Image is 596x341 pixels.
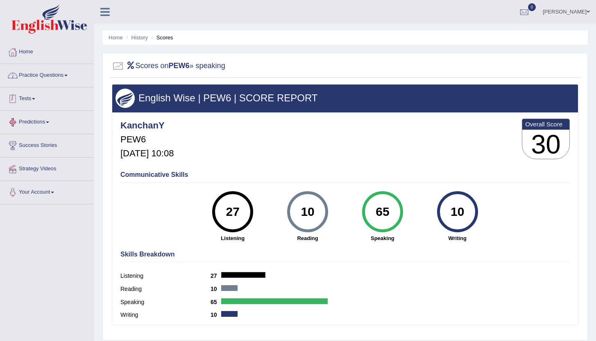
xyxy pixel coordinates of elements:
[120,298,211,307] label: Speaking
[120,311,211,319] label: Writing
[116,93,575,103] h3: English Wise | PEW6 | SCORE REPORT
[349,234,416,242] strong: Speaking
[120,272,211,280] label: Listening
[0,64,94,85] a: Practice Questions
[112,60,225,72] h2: Scores on » speaking
[525,121,567,128] b: Overall Score
[120,171,570,179] h4: Communicative Skills
[0,111,94,131] a: Predictions
[367,195,397,229] div: 65
[522,130,569,159] h3: 30
[274,234,341,242] strong: Reading
[0,158,94,178] a: Strategy Videos
[292,195,322,229] div: 10
[211,286,221,292] b: 10
[120,135,174,144] h5: PEW6
[150,34,173,41] li: Scores
[169,62,190,70] b: PEW6
[0,134,94,155] a: Success Stories
[120,121,174,130] h4: KanchanY
[424,234,491,242] strong: Writing
[211,299,221,305] b: 65
[131,34,148,41] a: History
[116,89,135,108] img: wings.png
[120,149,174,158] h5: [DATE] 10:08
[218,195,248,229] div: 27
[0,41,94,61] a: Home
[120,285,211,293] label: Reading
[0,181,94,201] a: Your Account
[528,3,536,11] span: 0
[199,234,266,242] strong: Listening
[211,311,221,318] b: 10
[0,87,94,108] a: Tests
[109,34,123,41] a: Home
[120,251,570,258] h4: Skills Breakdown
[442,195,472,229] div: 10
[211,272,221,279] b: 27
